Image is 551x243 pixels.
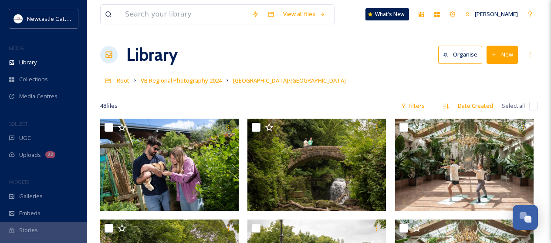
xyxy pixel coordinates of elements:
span: [GEOGRAPHIC_DATA]/[GEOGRAPHIC_DATA] [233,77,346,84]
span: COLLECT [9,120,27,127]
a: [GEOGRAPHIC_DATA]/[GEOGRAPHIC_DATA] [233,75,346,86]
a: VB Regional Photography 2024 [141,75,222,86]
span: UGC [19,134,31,142]
img: TBP_5738.jpg [247,119,386,211]
span: VB Regional Photography 2024 [141,77,222,84]
a: Root [117,75,129,86]
a: [PERSON_NAME] [460,6,522,23]
div: Filters [396,97,429,114]
button: New [487,46,518,63]
span: Uploads [19,151,41,159]
img: TBP_5181 (1).jpg [100,119,239,211]
span: Embeds [19,209,41,217]
span: MEDIA [9,45,24,51]
button: Organise [438,46,482,63]
img: TBP_5425.jpg [395,119,534,211]
span: Root [117,77,129,84]
div: Date Created [453,97,497,114]
span: Newcastle Gateshead Initiative [27,14,107,23]
a: What's New [365,8,409,20]
span: [PERSON_NAME] [475,10,518,18]
a: Library [126,42,178,68]
span: WIDGETS [9,179,29,185]
div: 22 [45,151,55,158]
input: Search your library [121,5,247,24]
button: Open Chat [513,205,538,230]
span: Select all [502,102,525,110]
span: Library [19,58,37,67]
span: 48 file s [100,102,118,110]
a: View all files [279,6,330,23]
span: Collections [19,75,48,83]
span: Stories [19,226,38,234]
span: Media Centres [19,92,57,100]
span: Galleries [19,192,43,200]
a: Organise [438,46,487,63]
img: DqD9wEUd_400x400.jpg [14,14,23,23]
